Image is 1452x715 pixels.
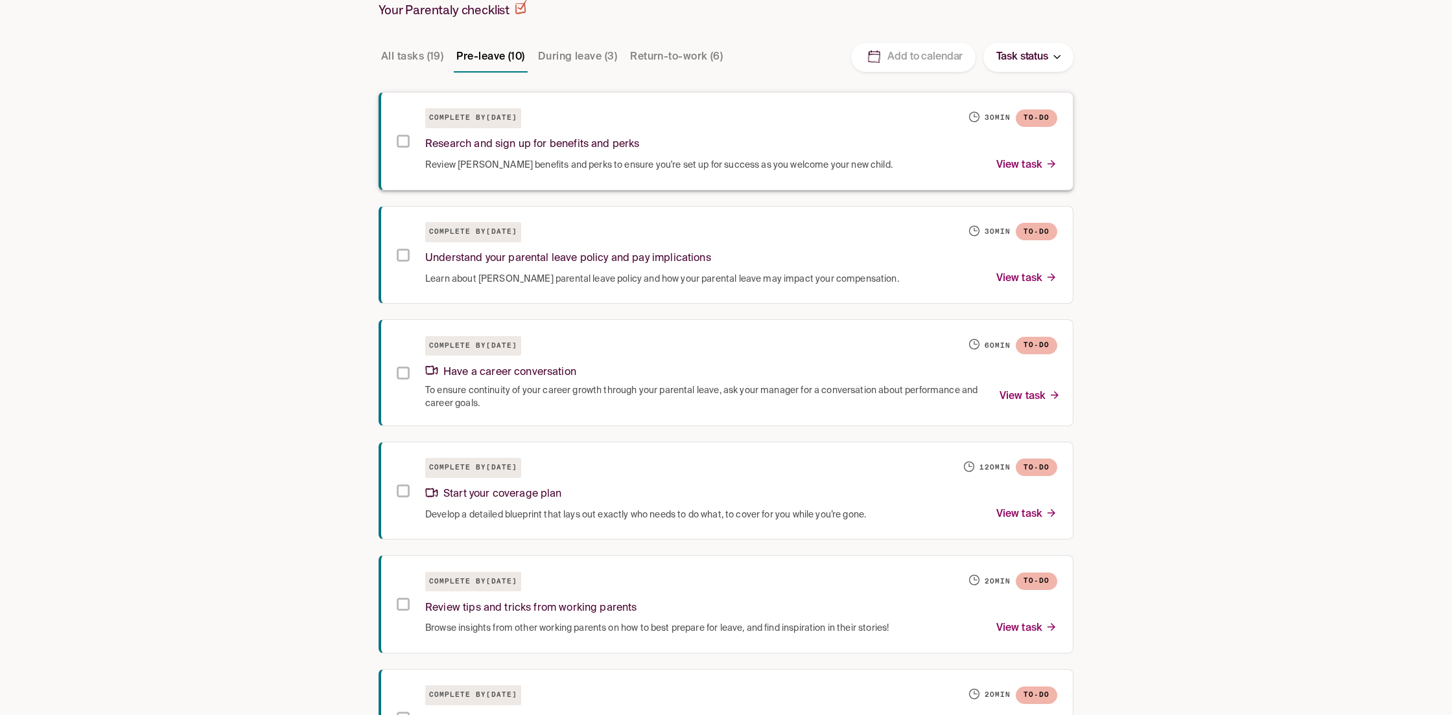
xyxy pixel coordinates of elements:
[379,41,446,73] button: All tasks (19)
[996,270,1057,288] p: View task
[985,341,1011,351] h6: 60 min
[996,49,1048,66] p: Task status
[425,222,521,242] h6: Complete by [DATE]
[1016,337,1057,354] span: To-do
[425,250,711,267] p: Understand your parental leave policy and pay implications
[425,685,521,705] h6: Complete by [DATE]
[425,384,984,410] span: To ensure continuity of your career growth through your parental leave, ask your manager for a co...
[425,600,637,617] p: Review tips and tricks from working parents
[425,508,866,521] span: Develop a detailed blueprint that lays out exactly who needs to do what, to cover for you while y...
[425,620,889,637] p: Browse insights from other working parents on how to best prepare for leave, and find inspiration...
[425,136,639,153] p: Research and sign up for benefits and perks
[983,43,1073,72] button: Task status
[1016,687,1057,704] span: To-do
[1000,388,1060,405] p: View task
[1016,109,1057,127] span: To-do
[985,227,1011,237] h6: 30 min
[979,462,1011,473] h6: 120 min
[996,506,1057,523] p: View task
[985,113,1011,123] h6: 30 min
[454,41,527,73] button: Pre-leave (10)
[627,41,725,73] button: Return-to-work (6)
[425,336,521,356] h6: Complete by [DATE]
[985,576,1011,587] h6: 20 min
[996,620,1057,637] p: View task
[535,41,620,73] button: During leave (3)
[1016,223,1057,241] span: To-do
[996,157,1057,174] p: View task
[425,486,562,503] p: Start your coverage plan
[425,159,893,172] span: Review [PERSON_NAME] benefits and perks to ensure you're set up for success as you welcome your n...
[425,572,521,592] h6: Complete by [DATE]
[1016,459,1057,477] span: To-do
[425,273,899,286] span: Learn about [PERSON_NAME] parental leave policy and how your parental leave may impact your compe...
[1016,573,1057,590] span: To-do
[425,458,521,478] h6: Complete by [DATE]
[425,108,521,128] h6: Complete by [DATE]
[425,364,576,381] p: Have a career conversation
[379,41,728,73] div: Task stage tabs
[985,690,1011,700] h6: 20 min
